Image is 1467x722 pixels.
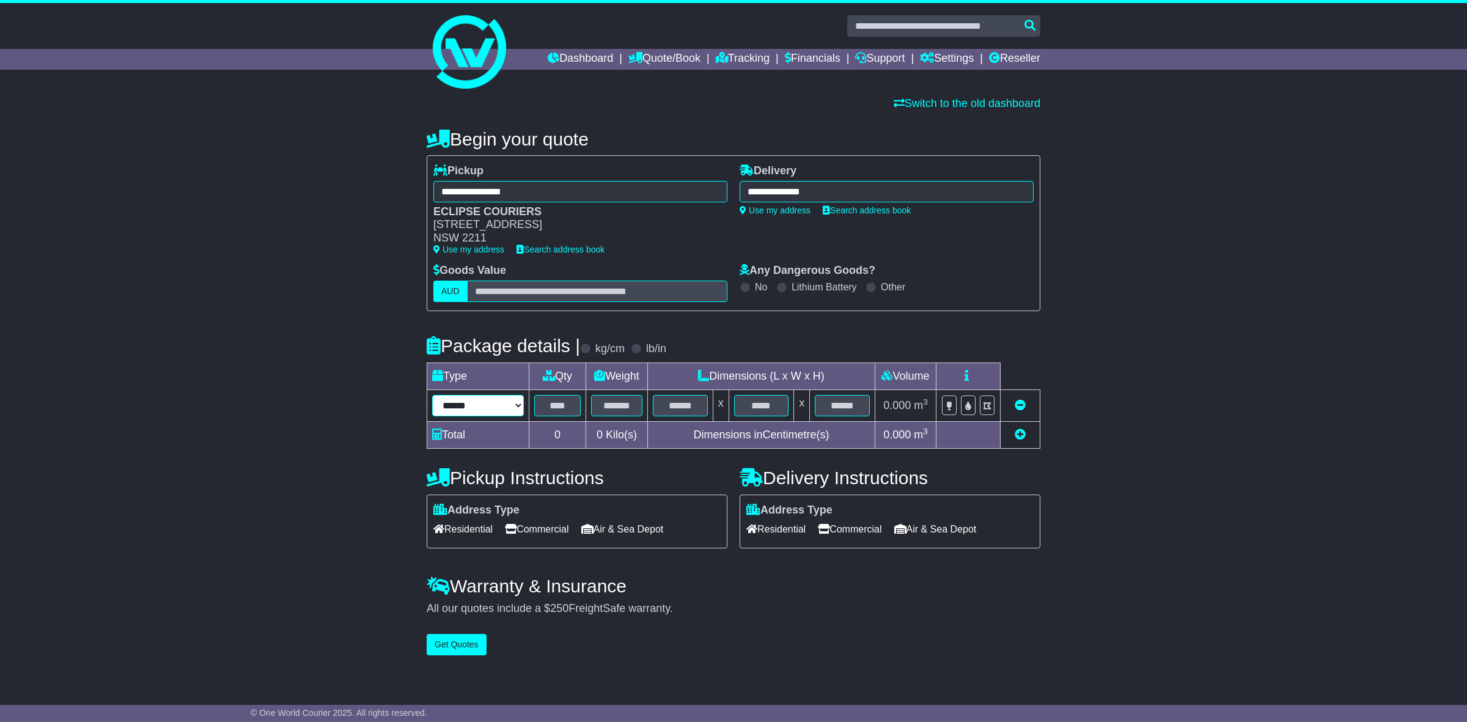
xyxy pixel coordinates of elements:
a: Settings [920,49,974,70]
label: Goods Value [433,264,506,278]
label: Other [881,281,905,293]
span: Commercial [818,520,881,539]
td: 0 [529,421,586,448]
span: Commercial [505,520,568,539]
a: Add new item [1015,429,1026,441]
span: 0.000 [883,399,911,411]
td: Dimensions (L x W x H) [647,363,875,389]
span: Residential [433,520,493,539]
h4: Warranty & Insurance [427,576,1040,596]
a: Tracking [716,49,770,70]
label: Address Type [433,504,520,517]
div: All our quotes include a $ FreightSafe warranty. [427,602,1040,616]
span: © One World Courier 2025. All rights reserved. [251,708,427,718]
a: Quote/Book [628,49,700,70]
label: lb/in [646,342,666,356]
td: Dimensions in Centimetre(s) [647,421,875,448]
div: ECLIPSE COURIERS [433,205,715,219]
div: NSW 2211 [433,232,715,245]
td: Weight [586,363,648,389]
button: Get Quotes [427,634,487,655]
a: Use my address [433,245,504,254]
a: Use my address [740,205,811,215]
td: Total [427,421,529,448]
a: Remove this item [1015,399,1026,411]
a: Reseller [989,49,1040,70]
a: Search address book [517,245,605,254]
td: x [713,389,729,421]
label: Address Type [746,504,833,517]
td: Qty [529,363,586,389]
label: Pickup [433,164,483,178]
span: m [914,429,928,441]
span: 250 [550,602,568,614]
span: Air & Sea Depot [581,520,664,539]
a: Dashboard [548,49,613,70]
span: Air & Sea Depot [894,520,977,539]
sup: 3 [923,397,928,407]
a: Switch to the old dashboard [894,97,1040,109]
h4: Pickup Instructions [427,468,727,488]
td: Type [427,363,529,389]
h4: Package details | [427,336,580,356]
label: Any Dangerous Goods? [740,264,875,278]
label: kg/cm [595,342,625,356]
h4: Begin your quote [427,129,1040,149]
span: 0.000 [883,429,911,441]
div: [STREET_ADDRESS] [433,218,715,232]
td: Volume [875,363,936,389]
span: m [914,399,928,411]
span: Residential [746,520,806,539]
a: Support [855,49,905,70]
label: No [755,281,767,293]
a: Search address book [823,205,911,215]
a: Financials [785,49,840,70]
td: Kilo(s) [586,421,648,448]
span: 0 [597,429,603,441]
td: x [794,389,810,421]
sup: 3 [923,427,928,436]
label: AUD [433,281,468,302]
h4: Delivery Instructions [740,468,1040,488]
label: Delivery [740,164,796,178]
label: Lithium Battery [792,281,857,293]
